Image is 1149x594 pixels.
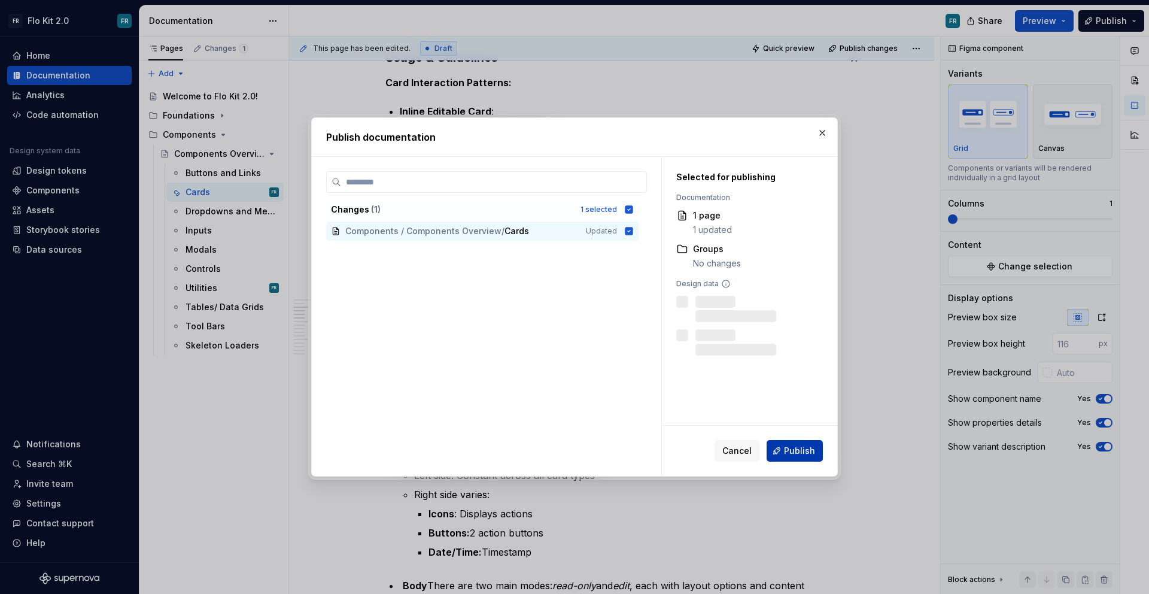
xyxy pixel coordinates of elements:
div: 1 updated [693,224,732,236]
div: Documentation [676,193,809,202]
div: Changes [331,204,573,216]
div: No changes [693,257,741,269]
div: Selected for publishing [676,171,809,183]
div: Design data [676,279,809,289]
div: 1 page [693,210,732,222]
div: 1 selected [580,205,617,214]
span: Publish [784,445,815,457]
div: Groups [693,243,741,255]
span: ( 1 ) [371,204,381,214]
button: Publish [767,440,823,462]
button: Cancel [715,440,759,462]
span: Cards [504,225,529,237]
span: Updated [586,226,617,236]
span: Cancel [722,445,752,457]
span: Components / Components Overview [345,225,501,237]
h2: Publish documentation [326,130,823,144]
span: / [501,225,504,237]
